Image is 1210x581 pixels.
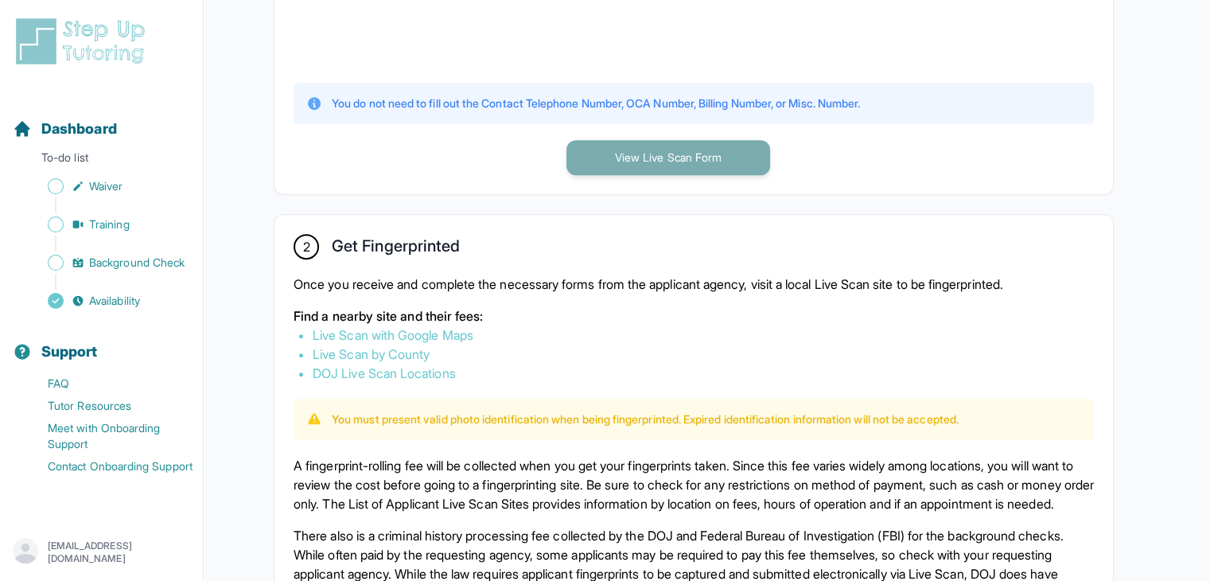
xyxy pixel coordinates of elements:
span: 2 [302,237,309,256]
span: Background Check [89,255,185,271]
span: Support [41,341,98,363]
button: Dashboard [6,92,196,146]
span: Waiver [89,178,123,194]
a: Dashboard [13,118,117,140]
a: Contact Onboarding Support [13,455,203,478]
p: You do not need to fill out the Contact Telephone Number, OCA Number, Billing Number, or Misc. Nu... [332,96,860,111]
p: [EMAIL_ADDRESS][DOMAIN_NAME] [48,540,190,565]
p: To-do list [6,150,196,172]
p: A fingerprint-rolling fee will be collected when you get your fingerprints taken. Since this fee ... [294,456,1094,513]
a: Availability [13,290,203,312]
img: logo [13,16,154,67]
button: [EMAIL_ADDRESS][DOMAIN_NAME] [13,538,190,567]
a: Background Check [13,252,203,274]
span: Dashboard [41,118,117,140]
a: Meet with Onboarding Support [13,417,203,455]
span: Training [89,216,130,232]
p: Find a nearby site and their fees: [294,306,1094,326]
p: Once you receive and complete the necessary forms from the applicant agency, visit a local Live S... [294,275,1094,294]
a: View Live Scan Form [566,149,770,165]
a: Live Scan by County [313,346,430,362]
button: View Live Scan Form [566,140,770,175]
a: Training [13,213,203,236]
a: Tutor Resources [13,395,203,417]
a: Live Scan with Google Maps [313,327,473,343]
p: You must present valid photo identification when being fingerprinted. Expired identification info... [332,411,959,427]
a: FAQ [13,372,203,395]
h2: Get Fingerprinted [332,236,460,262]
span: Availability [89,293,140,309]
button: Support [6,315,196,369]
a: DOJ Live Scan Locations [313,365,456,381]
a: Waiver [13,175,203,197]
